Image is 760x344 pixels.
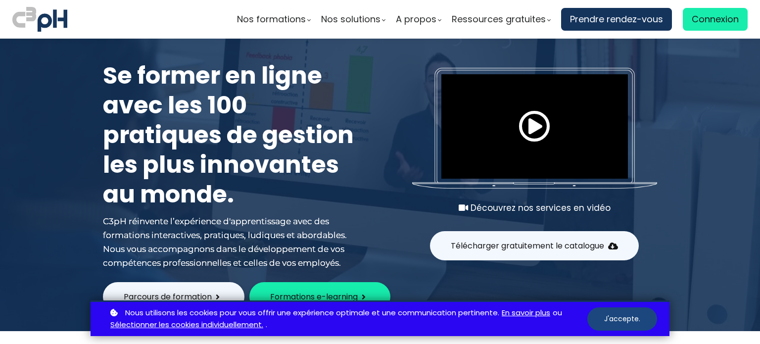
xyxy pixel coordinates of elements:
[237,12,306,27] span: Nos formations
[125,307,499,319] span: Nous utilisons les cookies pour vous offrir une expérience optimale et une communication pertinente.
[103,214,360,270] div: C3pH réinvente l’expérience d'apprentissage avec des formations interactives, pratiques, ludiques...
[452,12,546,27] span: Ressources gratuites
[110,319,263,331] a: Sélectionner les cookies individuellement.
[587,307,657,331] button: J'accepte.
[249,282,390,311] button: Formations e-learning
[451,240,604,252] span: Télécharger gratuitement le catalogue
[692,12,739,27] span: Connexion
[270,291,358,303] span: Formations e-learning
[103,282,244,311] button: Parcours de formation
[124,291,212,303] span: Parcours de formation
[12,5,67,34] img: logo C3PH
[108,307,587,332] p: ou .
[412,201,657,215] div: Découvrez nos services en vidéo
[396,12,436,27] span: A propos
[502,307,550,319] a: En savoir plus
[103,61,360,209] h1: Se former en ligne avec les 100 pratiques de gestion les plus innovantes au monde.
[570,12,663,27] span: Prendre rendez-vous
[321,12,380,27] span: Nos solutions
[561,8,672,31] a: Prendre rendez-vous
[430,231,639,260] button: Télécharger gratuitement le catalogue
[683,8,748,31] a: Connexion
